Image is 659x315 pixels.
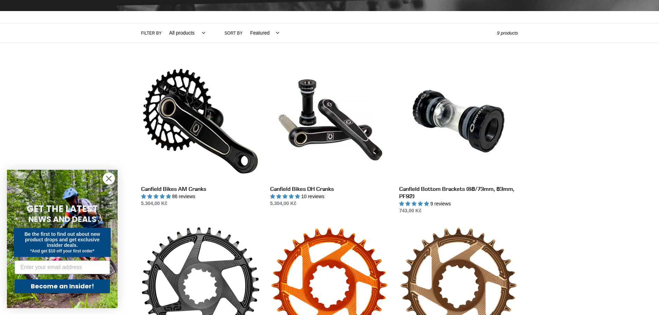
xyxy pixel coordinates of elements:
span: GET THE LATEST [27,203,98,215]
button: Close dialog [103,173,115,185]
button: Become an Insider! [15,279,110,293]
span: Be the first to find out about new product drops and get exclusive insider deals. [25,231,100,248]
span: NEWS AND DEALS [28,214,97,225]
span: 9 products [497,30,518,36]
input: Enter your email address [15,260,110,274]
label: Sort by [225,30,242,36]
label: Filter by [141,30,162,36]
span: *And get $10 off your first order* [30,249,94,253]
